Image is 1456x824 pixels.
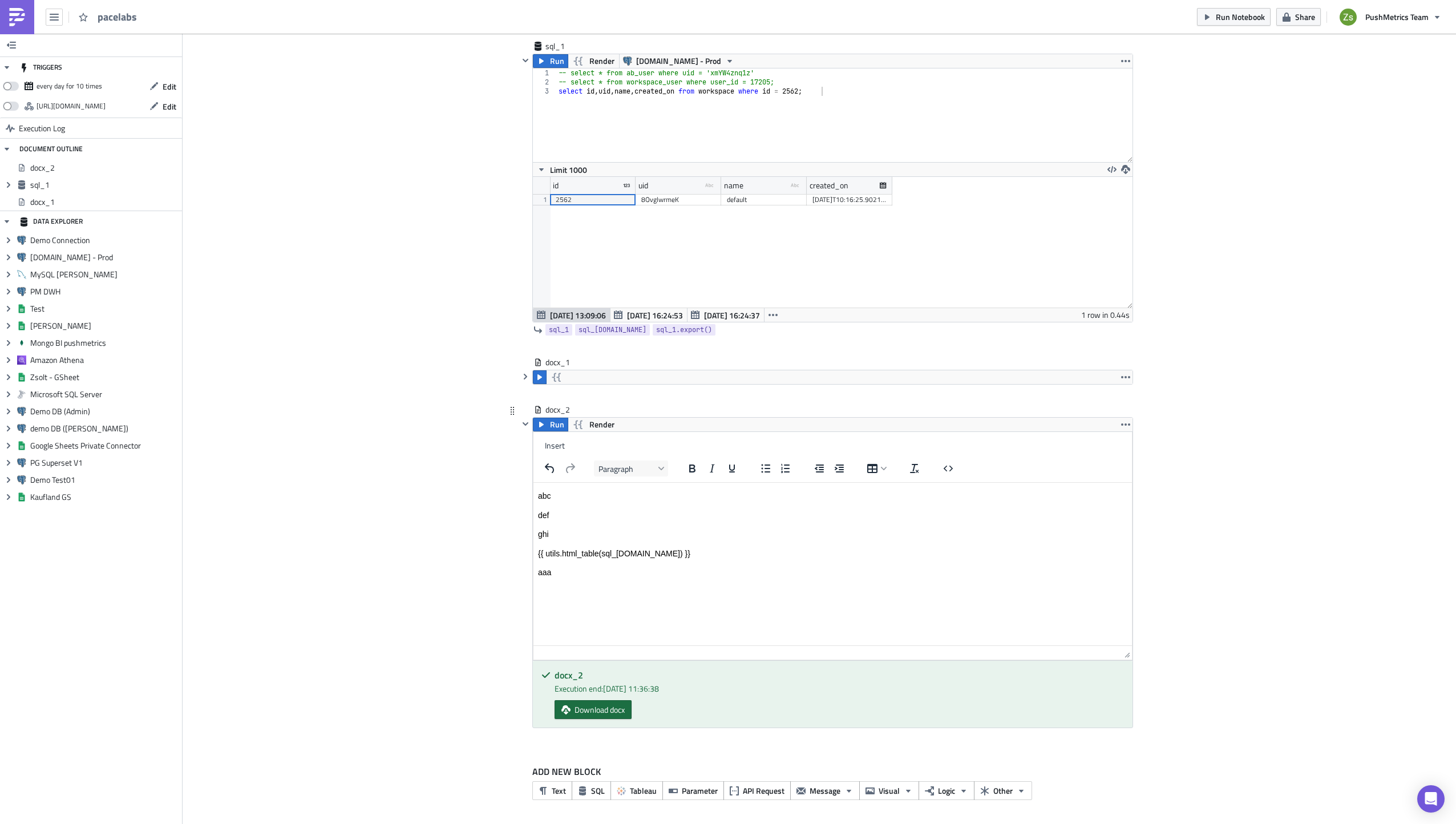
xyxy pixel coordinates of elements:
[30,475,179,485] span: Demo Test01
[810,785,840,797] span: Message
[1295,11,1315,23] span: Share
[549,324,569,336] span: sql_1
[993,785,1013,797] span: Other
[743,785,784,797] span: API Request
[30,372,179,382] span: Zsolt - GSheet
[19,139,83,159] div: DOCUMENT OUTLINE
[555,700,632,719] a: Download docx
[619,54,738,68] button: [DOMAIN_NAME] - Prod
[30,389,179,399] span: Microsoft SQL Server
[532,781,572,800] button: Text
[532,765,1133,778] label: ADD NEW BLOCK
[630,785,657,797] span: Tableau
[756,461,775,476] button: Bullet list
[533,54,568,68] button: Run
[722,461,742,476] button: Underline
[533,483,1132,645] iframe: Rich Text Area
[37,98,106,115] div: https://pushmetrics.io/api/v1/report/75rgazylBM/webhook?token=b2ae9d9464aa4c79bd5e84bc8abff02e
[533,418,568,431] button: Run
[550,309,606,321] span: [DATE] 13:09:06
[568,54,620,68] button: Render
[519,417,532,431] button: Hide content
[594,461,668,476] button: Blocks
[656,324,712,336] span: sql_1.export()
[1081,308,1130,322] div: 1 row in 0.44s
[550,54,564,68] span: Run
[704,309,760,321] span: [DATE] 16:24:37
[144,78,182,95] button: Edit
[30,252,179,262] span: [DOMAIN_NAME] - Prod
[790,781,860,800] button: Message
[1365,11,1429,23] span: PushMetrics Team
[163,100,176,112] span: Edit
[879,785,900,797] span: Visual
[545,41,591,52] span: sql_1
[545,324,572,336] a: sql_1
[30,423,179,434] span: demo DB ([PERSON_NAME])
[682,785,718,797] span: Parameter
[830,461,849,476] button: Increase indent
[591,785,605,797] span: SQL
[8,8,26,26] img: PushMetrics
[1197,8,1271,26] button: Run Notebook
[30,406,179,417] span: Demo DB (Admin)
[1216,11,1265,23] span: Run Notebook
[724,177,743,194] div: name
[98,10,143,23] span: pacelabs
[575,704,625,716] span: Download docx
[560,461,580,476] button: Redo
[533,68,556,78] div: 1
[163,80,176,92] span: Edit
[776,461,795,476] button: Numbered list
[19,118,65,139] span: Execution Log
[144,98,182,115] button: Edit
[519,370,532,383] button: Hide content
[545,439,565,451] span: Insert
[30,269,179,280] span: MySQL [PERSON_NAME]
[939,461,958,476] button: Source code
[572,781,611,800] button: SQL
[636,54,721,68] span: [DOMAIN_NAME] - Prod
[687,308,765,322] button: [DATE] 16:24:37
[550,418,564,431] span: Run
[810,461,829,476] button: Decrease indent
[638,177,648,194] div: uid
[19,57,62,78] div: TRIGGERS
[610,308,687,322] button: [DATE] 16:24:53
[30,235,179,245] span: Demo Connection
[812,194,887,205] div: [DATE]T10:16:25.902165
[568,418,619,431] button: Render
[30,304,179,314] span: Test
[533,87,556,96] div: 3
[30,163,179,173] span: docx_2
[974,781,1032,800] button: Other
[1333,5,1447,30] button: PushMetrics Team
[1276,8,1321,26] button: Share
[627,309,683,321] span: [DATE] 16:24:53
[610,781,663,800] button: Tableau
[545,357,591,368] span: docx_1
[30,338,179,348] span: Mongo BI pushmetrics
[575,324,650,336] a: sql_[DOMAIN_NAME]
[598,463,654,475] span: Paragraph
[589,418,614,431] span: Render
[30,321,179,331] span: [PERSON_NAME]
[662,781,724,800] button: Parameter
[519,54,532,67] button: Hide content
[30,286,179,297] span: PM DWH
[589,54,614,68] span: Render
[37,78,102,95] div: every day for 10 times
[553,177,559,194] div: id
[682,461,702,476] button: Bold
[30,492,179,502] span: Kaufland GS
[555,670,1124,680] h5: docx_2
[727,194,801,205] div: default
[540,461,560,476] button: Undo
[30,458,179,468] span: PG Superset V1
